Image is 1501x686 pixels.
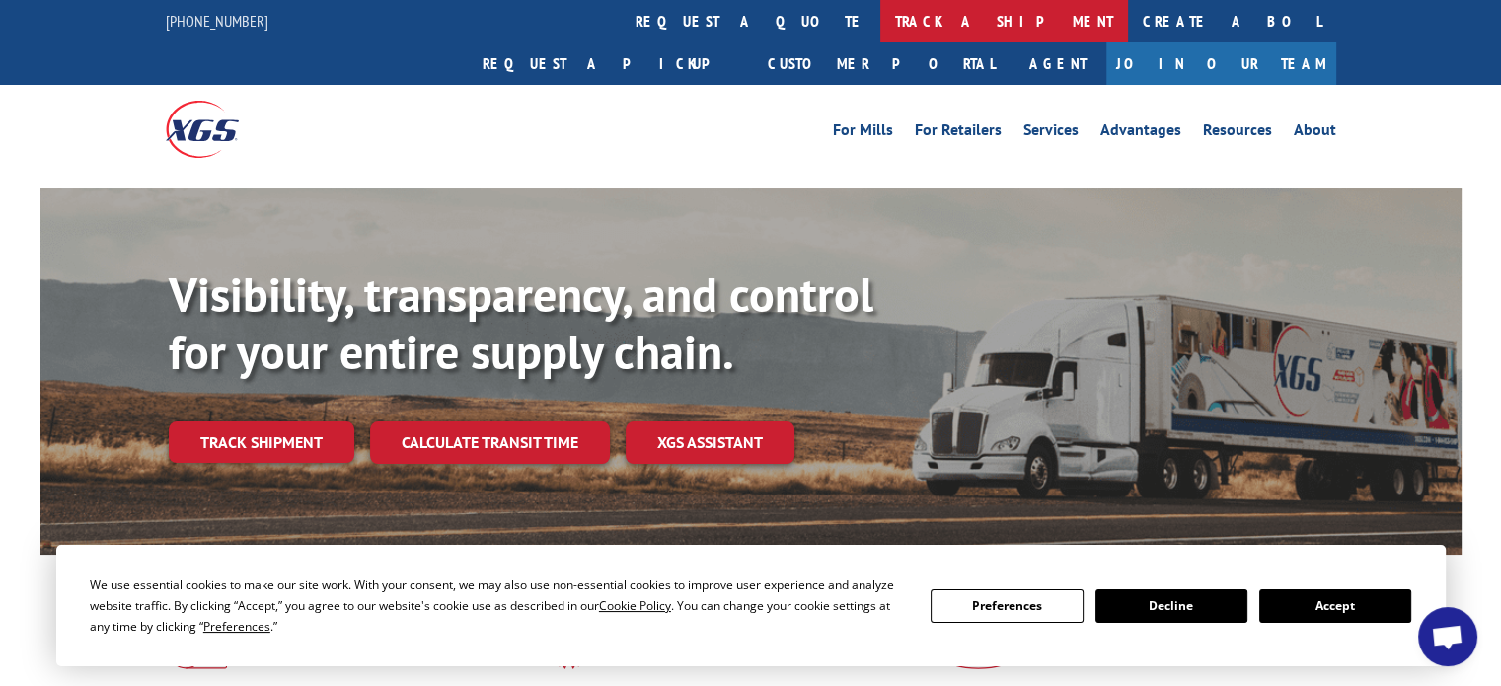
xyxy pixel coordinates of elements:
a: Advantages [1100,122,1181,144]
a: Track shipment [169,421,354,463]
a: Services [1023,122,1079,144]
button: Decline [1095,589,1247,623]
a: XGS ASSISTANT [626,421,794,464]
button: Accept [1259,589,1411,623]
span: Cookie Policy [599,597,671,614]
a: About [1294,122,1336,144]
b: Visibility, transparency, and control for your entire supply chain. [169,264,873,382]
div: Cookie Consent Prompt [56,545,1446,666]
div: Open chat [1418,607,1477,666]
a: Resources [1203,122,1272,144]
a: Join Our Team [1106,42,1336,85]
a: For Retailers [915,122,1002,144]
a: Request a pickup [468,42,753,85]
a: Calculate transit time [370,421,610,464]
a: Agent [1010,42,1106,85]
a: Customer Portal [753,42,1010,85]
a: [PHONE_NUMBER] [166,11,268,31]
a: For Mills [833,122,893,144]
div: We use essential cookies to make our site work. With your consent, we may also use non-essential ... [90,574,907,637]
span: Preferences [203,618,270,635]
button: Preferences [931,589,1083,623]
